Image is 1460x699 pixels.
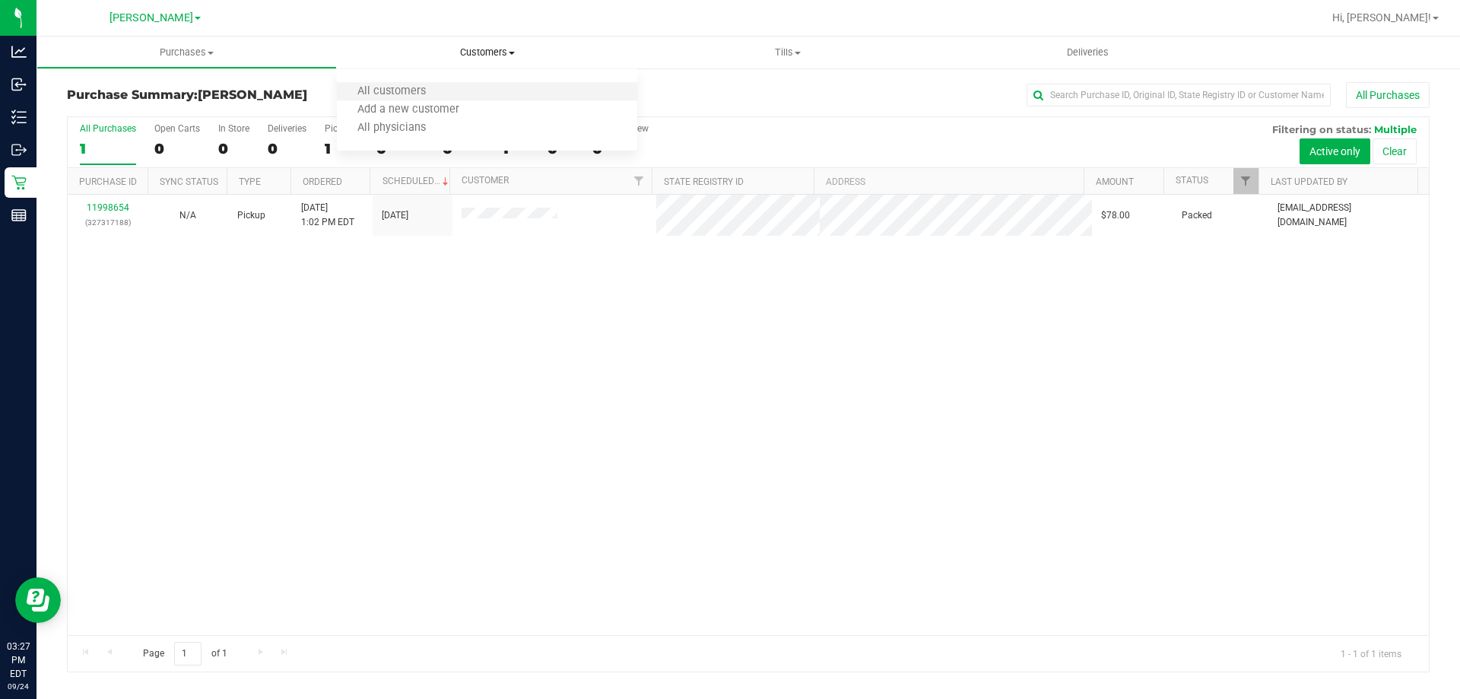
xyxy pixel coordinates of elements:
span: Packed [1182,208,1212,223]
div: 1 [80,140,136,157]
span: [PERSON_NAME] [109,11,193,24]
span: [DATE] [382,208,408,223]
input: 1 [174,642,202,666]
span: [DATE] 1:02 PM EDT [301,201,354,230]
div: 0 [218,140,249,157]
span: Purchases [37,46,336,59]
button: Active only [1300,138,1370,164]
div: 0 [154,140,200,157]
span: Deliveries [1046,46,1129,59]
span: [EMAIL_ADDRESS][DOMAIN_NAME] [1277,201,1420,230]
div: In Store [218,123,249,134]
span: Pickup [237,208,265,223]
inline-svg: Inventory [11,110,27,125]
span: Hi, [PERSON_NAME]! [1332,11,1431,24]
span: Page of 1 [130,642,240,666]
span: 1 - 1 of 1 items [1328,642,1414,665]
div: PickUps [325,123,358,134]
iframe: Resource center [15,577,61,623]
inline-svg: Inbound [11,77,27,92]
a: Deliveries [938,37,1238,68]
span: [PERSON_NAME] [198,87,307,102]
button: N/A [179,208,196,223]
a: Status [1176,175,1208,186]
p: (327317188) [77,215,138,230]
span: Filtering on status: [1272,123,1371,135]
a: 11998654 [87,202,129,213]
p: 09/24 [7,681,30,692]
a: Filter [627,168,652,194]
a: Scheduled [382,176,452,186]
input: Search Purchase ID, Original ID, State Registry ID or Customer Name... [1027,84,1331,106]
div: Open Carts [154,123,200,134]
a: Ordered [303,176,342,187]
div: Deliveries [268,123,306,134]
a: Customer [462,175,509,186]
p: 03:27 PM EDT [7,640,30,681]
span: Multiple [1374,123,1417,135]
a: Last Updated By [1271,176,1347,187]
span: Customers [337,46,637,59]
inline-svg: Outbound [11,142,27,157]
button: Clear [1373,138,1417,164]
inline-svg: Reports [11,208,27,223]
span: Not Applicable [179,210,196,221]
inline-svg: Retail [11,175,27,190]
a: Amount [1096,176,1134,187]
div: 1 [325,140,358,157]
a: Purchase ID [79,176,137,187]
a: Sync Status [160,176,218,187]
span: Tills [638,46,937,59]
div: 0 [268,140,306,157]
a: Purchases [36,37,337,68]
a: Tills [637,37,938,68]
span: All physicians [337,122,446,135]
a: Filter [1233,168,1258,194]
button: All Purchases [1346,82,1430,108]
div: All Purchases [80,123,136,134]
inline-svg: Analytics [11,44,27,59]
a: Customers All customers Add a new customer All physicians [337,37,637,68]
h3: Purchase Summary: [67,88,521,102]
a: State Registry ID [664,176,744,187]
span: All customers [337,85,446,98]
span: Add a new customer [337,103,480,116]
th: Address [814,168,1084,195]
span: $78.00 [1101,208,1130,223]
a: Type [239,176,261,187]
